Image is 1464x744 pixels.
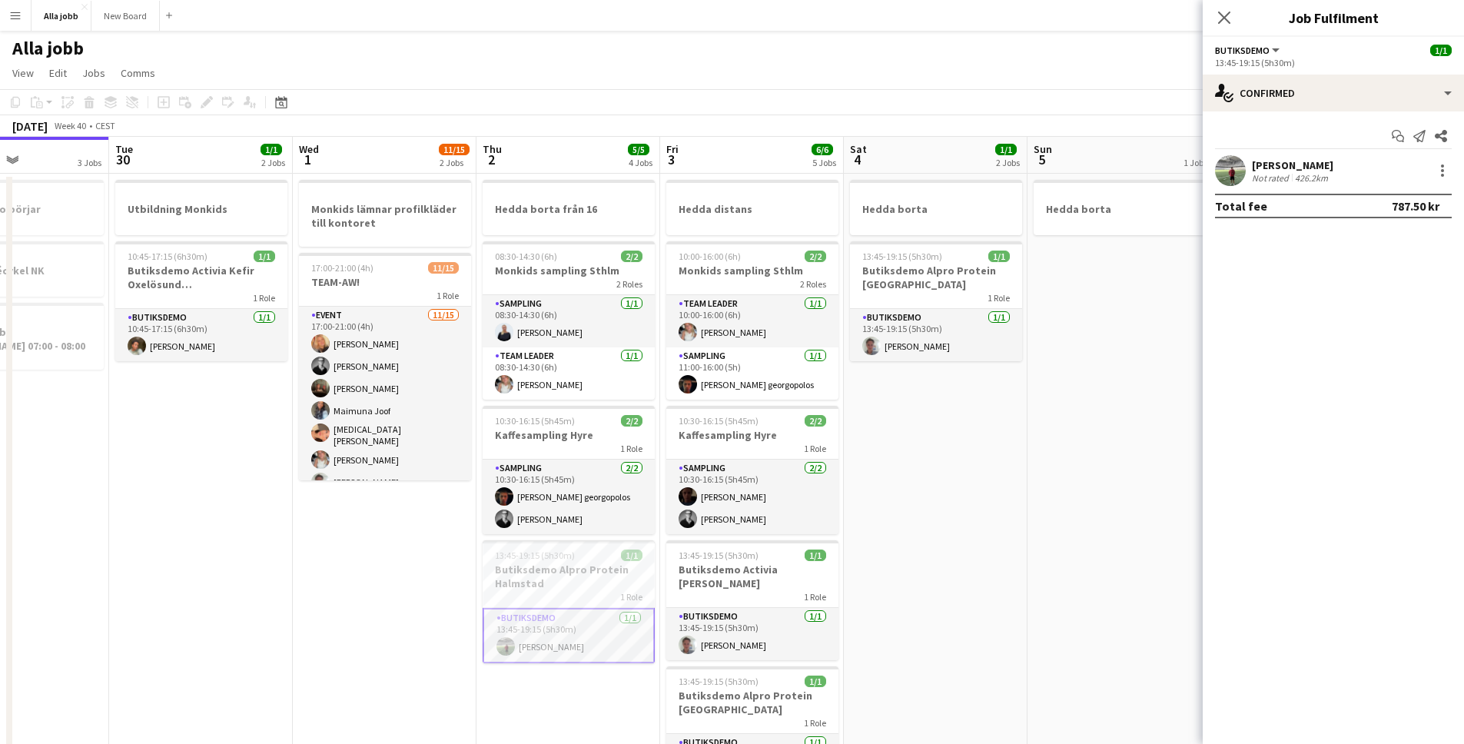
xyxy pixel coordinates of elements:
[1034,180,1206,235] div: Hedda borta
[78,157,101,168] div: 3 Jobs
[483,460,655,534] app-card-role: Sampling2/210:30-16:15 (5h45m)[PERSON_NAME] georgopolos[PERSON_NAME]
[82,66,105,80] span: Jobs
[666,295,838,347] app-card-role: Team Leader1/110:00-16:00 (6h)[PERSON_NAME]
[620,443,642,454] span: 1 Role
[1034,202,1206,216] h3: Hedda borta
[666,406,838,534] app-job-card: 10:30-16:15 (5h45m)2/2Kaffesampling Hyre1 RoleSampling2/210:30-16:15 (5h45m)[PERSON_NAME][PERSON_...
[12,118,48,134] div: [DATE]
[480,151,502,168] span: 2
[12,37,84,60] h1: Alla jobb
[91,1,160,31] button: New Board
[51,120,89,131] span: Week 40
[666,563,838,590] h3: Butiksdemo Activia [PERSON_NAME]
[299,202,471,230] h3: Monkids lämnar profilkläder till kontoret
[437,290,459,301] span: 1 Role
[664,151,679,168] span: 3
[428,262,459,274] span: 11/15
[805,550,826,561] span: 1/1
[679,676,759,687] span: 13:45-19:15 (5h30m)
[1215,198,1267,214] div: Total fee
[628,144,649,155] span: 5/5
[1031,151,1052,168] span: 5
[483,540,655,663] app-job-card: 13:45-19:15 (5h30m)1/1Butiksdemo Alpro Protein Halmstad1 RoleButiksdemo1/113:45-19:15 (5h30m)[PER...
[113,151,133,168] span: 30
[804,591,826,603] span: 1 Role
[299,180,471,247] div: Monkids lämnar profilkläder till kontoret
[800,278,826,290] span: 2 Roles
[988,251,1010,262] span: 1/1
[804,717,826,729] span: 1 Role
[666,180,838,235] app-job-card: Hedda distans
[1430,45,1452,56] span: 1/1
[850,309,1022,361] app-card-role: Butiksdemo1/113:45-19:15 (5h30m)[PERSON_NAME]
[666,540,838,660] app-job-card: 13:45-19:15 (5h30m)1/1Butiksdemo Activia [PERSON_NAME]1 RoleButiksdemo1/113:45-19:15 (5h30m)[PERS...
[679,550,759,561] span: 13:45-19:15 (5h30m)
[666,202,838,216] h3: Hedda distans
[115,63,161,83] a: Comms
[495,251,557,262] span: 08:30-14:30 (6h)
[850,180,1022,235] app-job-card: Hedda borta
[483,180,655,235] app-job-card: Hedda borta från 16
[12,66,34,80] span: View
[1215,45,1282,56] button: Butiksdemo
[253,292,275,304] span: 1 Role
[483,563,655,590] h3: Butiksdemo Alpro Protein Halmstad
[1392,198,1439,214] div: 787.50 kr
[483,241,655,400] app-job-card: 08:30-14:30 (6h)2/2Monkids sampling Sthlm2 RolesSampling1/108:30-14:30 (6h)[PERSON_NAME]Team Lead...
[261,157,285,168] div: 2 Jobs
[483,142,502,156] span: Thu
[483,406,655,534] app-job-card: 10:30-16:15 (5h45m)2/2Kaffesampling Hyre1 RoleSampling2/210:30-16:15 (5h45m)[PERSON_NAME] georgop...
[439,144,470,155] span: 11/15
[128,251,207,262] span: 10:45-17:15 (6h30m)
[115,180,287,235] app-job-card: Utbildning Monkids
[483,608,655,663] app-card-role: Butiksdemo1/113:45-19:15 (5h30m)[PERSON_NAME]
[297,151,319,168] span: 1
[805,676,826,687] span: 1/1
[299,253,471,480] app-job-card: 17:00-21:00 (4h)11/15TEAM-AW!1 RoleEvent11/1517:00-21:00 (4h)[PERSON_NAME][PERSON_NAME][PERSON_NA...
[621,550,642,561] span: 1/1
[666,142,679,156] span: Fri
[49,66,67,80] span: Edit
[1252,172,1292,184] div: Not rated
[483,202,655,216] h3: Hedda borta från 16
[6,63,40,83] a: View
[621,251,642,262] span: 2/2
[483,264,655,277] h3: Monkids sampling Sthlm
[440,157,469,168] div: 2 Jobs
[850,202,1022,216] h3: Hedda borta
[666,241,838,400] app-job-card: 10:00-16:00 (6h)2/2Monkids sampling Sthlm2 RolesTeam Leader1/110:00-16:00 (6h)[PERSON_NAME]Sampli...
[666,460,838,534] app-card-role: Sampling2/210:30-16:15 (5h45m)[PERSON_NAME][PERSON_NAME]
[616,278,642,290] span: 2 Roles
[43,63,73,83] a: Edit
[1203,8,1464,28] h3: Job Fulfilment
[862,251,942,262] span: 13:45-19:15 (5h30m)
[666,347,838,400] app-card-role: Sampling1/111:00-16:00 (5h)[PERSON_NAME] georgopolos
[804,443,826,454] span: 1 Role
[621,415,642,427] span: 2/2
[76,63,111,83] a: Jobs
[115,202,287,216] h3: Utbildning Monkids
[805,415,826,427] span: 2/2
[95,120,115,131] div: CEST
[666,689,838,716] h3: Butiksdemo Alpro Protein [GEOGRAPHIC_DATA]
[115,241,287,361] app-job-card: 10:45-17:15 (6h30m)1/1Butiksdemo Activia Kefir Oxelösund ([GEOGRAPHIC_DATA])1 RoleButiksdemo1/110...
[850,264,1022,291] h3: Butiksdemo Alpro Protein [GEOGRAPHIC_DATA]
[254,251,275,262] span: 1/1
[850,241,1022,361] app-job-card: 13:45-19:15 (5h30m)1/1Butiksdemo Alpro Protein [GEOGRAPHIC_DATA]1 RoleButiksdemo1/113:45-19:15 (5...
[495,550,575,561] span: 13:45-19:15 (5h30m)
[996,157,1020,168] div: 2 Jobs
[850,142,867,156] span: Sat
[115,264,287,291] h3: Butiksdemo Activia Kefir Oxelösund ([GEOGRAPHIC_DATA])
